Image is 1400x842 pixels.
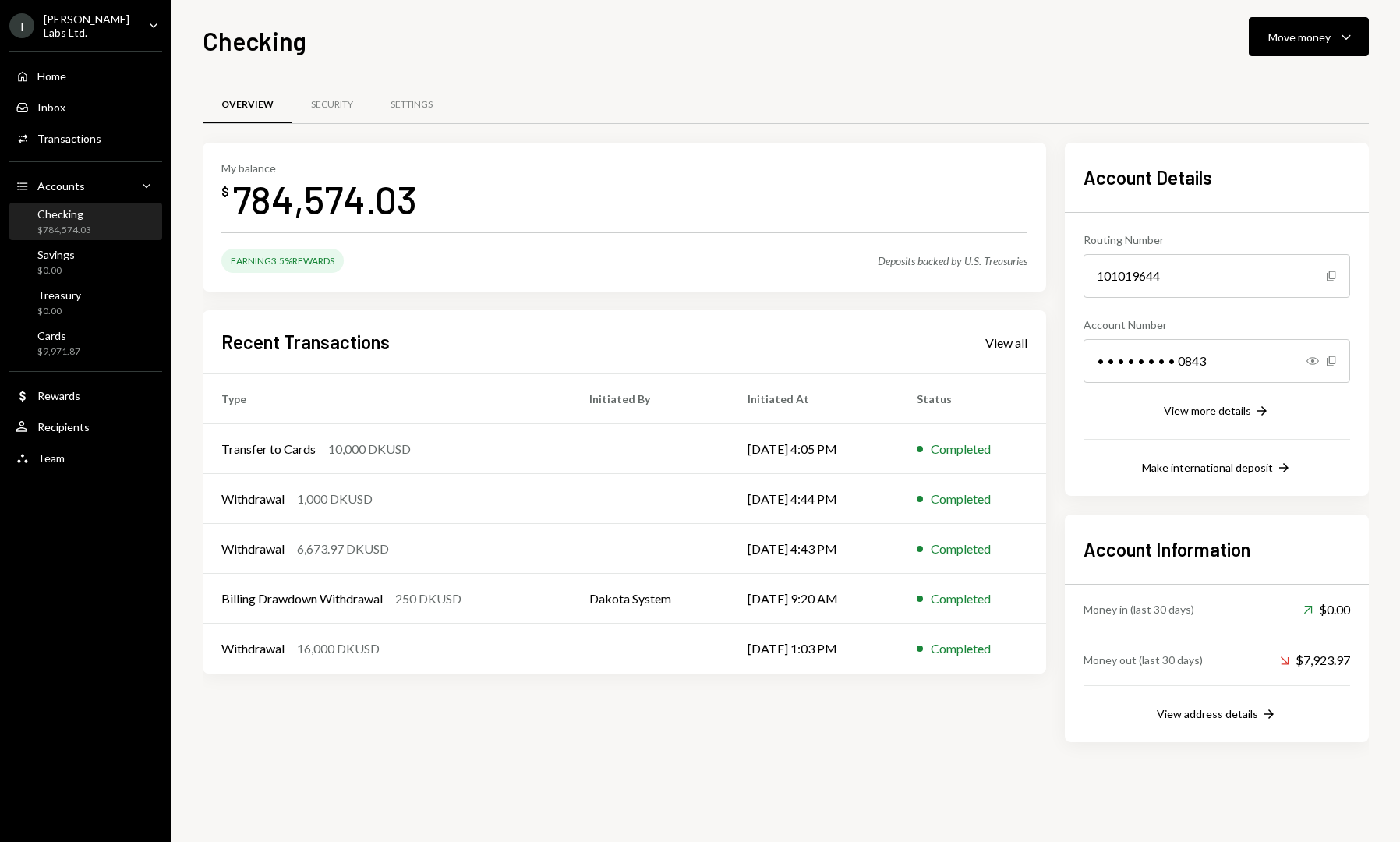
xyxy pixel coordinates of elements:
div: Withdrawal [221,490,285,508]
div: Treasury [37,288,81,302]
div: Account Number [1084,317,1350,333]
div: 784,574.03 [232,175,417,224]
div: Withdrawal [221,540,285,558]
td: [DATE] 4:43 PM [729,524,898,574]
div: Settings [391,98,433,111]
a: Team [9,444,162,472]
a: Savings$0.00 [9,243,162,281]
a: Recipients [9,412,162,440]
div: View all [985,335,1027,351]
div: Earning 3.5% Rewards [221,249,344,273]
td: [DATE] 9:20 AM [729,574,898,624]
div: Transfer to Cards [221,440,316,458]
a: Settings [372,85,451,125]
div: Completed [931,440,991,458]
div: $7,923.97 [1280,651,1350,670]
div: Home [37,69,66,83]
h2: Account Details [1084,165,1350,190]
div: Money out (last 30 days) [1084,652,1203,668]
th: Initiated By [571,374,729,424]
div: 101019644 [1084,254,1350,298]
div: View address details [1157,707,1258,720]
div: Completed [931,639,991,658]
div: Routing Number [1084,232,1350,248]
div: Checking [37,207,91,221]
h1: Checking [203,25,306,56]
div: 16,000 DKUSD [297,639,380,658]
div: 250 DKUSD [395,589,461,608]
a: Cards$9,971.87 [9,324,162,362]
a: Overview [203,85,292,125]
a: Home [9,62,162,90]
div: $0.00 [1303,600,1350,619]
div: $784,574.03 [37,224,91,237]
div: Cards [37,329,80,342]
div: • • • • • • • • 0843 [1084,339,1350,383]
div: 1,000 DKUSD [297,490,373,508]
div: Security [311,98,353,111]
th: Type [203,374,571,424]
a: Rewards [9,381,162,409]
td: Dakota System [571,574,729,624]
div: My balance [221,161,417,175]
a: Transactions [9,124,162,152]
td: [DATE] 4:44 PM [729,474,898,524]
div: Completed [931,589,991,608]
div: T [9,13,34,38]
div: [PERSON_NAME] Labs Ltd. [44,12,136,39]
div: $ [221,184,229,200]
a: Accounts [9,172,162,200]
button: View more details [1164,403,1270,420]
h2: Recent Transactions [221,329,390,355]
div: $9,971.87 [37,345,80,359]
div: 6,673.97 DKUSD [297,540,389,558]
div: Make international deposit [1142,461,1273,474]
td: [DATE] 4:05 PM [729,424,898,474]
th: Status [898,374,1046,424]
div: Accounts [37,179,85,193]
div: Rewards [37,389,80,402]
div: Transactions [37,132,101,145]
a: Treasury$0.00 [9,284,162,321]
div: Billing Drawdown Withdrawal [221,589,383,608]
div: View more details [1164,404,1251,417]
a: Checking$784,574.03 [9,203,162,240]
button: Move money [1249,17,1369,56]
div: Withdrawal [221,639,285,658]
div: Completed [931,540,991,558]
div: Move money [1268,29,1331,45]
div: $0.00 [37,305,81,318]
div: Savings [37,248,75,261]
button: Make international deposit [1142,460,1292,477]
th: Initiated At [729,374,898,424]
a: Inbox [9,93,162,121]
div: $0.00 [37,264,75,278]
td: [DATE] 1:03 PM [729,624,898,674]
div: Inbox [37,101,65,114]
div: 10,000 DKUSD [328,440,411,458]
div: Overview [221,98,274,111]
a: View all [985,334,1027,351]
div: Recipients [37,420,90,433]
div: Completed [931,490,991,508]
div: Team [37,451,65,465]
div: Money in (last 30 days) [1084,601,1194,617]
div: Deposits backed by U.S. Treasuries [878,254,1027,267]
button: View address details [1157,706,1277,723]
a: Security [292,85,372,125]
h2: Account Information [1084,536,1350,562]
